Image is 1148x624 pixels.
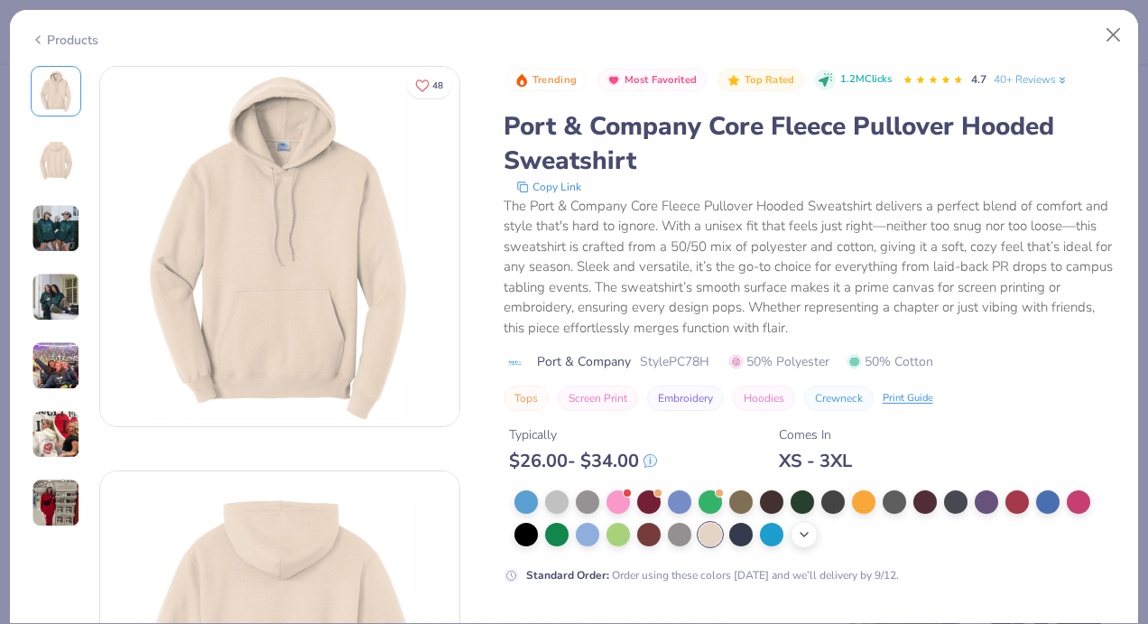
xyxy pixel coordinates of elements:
[745,75,795,85] span: Top Rated
[840,72,892,88] span: 1.2M Clicks
[606,73,621,88] img: Most Favorited sort
[804,386,874,411] button: Crewneck
[883,391,933,406] div: Print Guide
[597,69,707,92] button: Badge Button
[779,425,852,444] div: Comes In
[504,196,1118,339] div: The Port & Company Core Fleece Pullover Hooded Sweatshirt delivers a perfect blend of comfort and...
[537,352,631,371] span: Port & Company
[727,73,741,88] img: Top Rated sort
[100,67,459,426] img: Front
[640,352,709,371] span: Style PC78H
[504,386,549,411] button: Tops
[729,352,829,371] span: 50% Polyester
[505,69,587,92] button: Badge Button
[526,567,899,583] div: Order using these colors [DATE] and we’ll delivery by 9/12.
[34,70,78,113] img: Front
[526,568,609,582] strong: Standard Order :
[432,81,443,90] span: 48
[34,138,78,182] img: Back
[32,410,80,459] img: User generated content
[509,450,657,472] div: $ 26.00 - $ 34.00
[647,386,724,411] button: Embroidery
[532,75,577,85] span: Trending
[32,479,80,527] img: User generated content
[994,71,1069,88] a: 40+ Reviews
[558,386,638,411] button: Screen Print
[514,73,529,88] img: Trending sort
[625,75,697,85] span: Most Favorited
[509,425,657,444] div: Typically
[1097,18,1131,52] button: Close
[717,69,804,92] button: Badge Button
[504,109,1118,178] div: Port & Company Core Fleece Pullover Hooded Sweatshirt
[31,31,98,50] div: Products
[407,72,451,98] button: Like
[733,386,795,411] button: Hoodies
[32,273,80,321] img: User generated content
[511,178,587,196] button: copy to clipboard
[971,72,986,87] span: 4.7
[504,356,528,370] img: brand logo
[847,352,933,371] span: 50% Cotton
[32,341,80,390] img: User generated content
[903,66,964,95] div: 4.7 Stars
[779,450,852,472] div: XS - 3XL
[32,204,80,253] img: User generated content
